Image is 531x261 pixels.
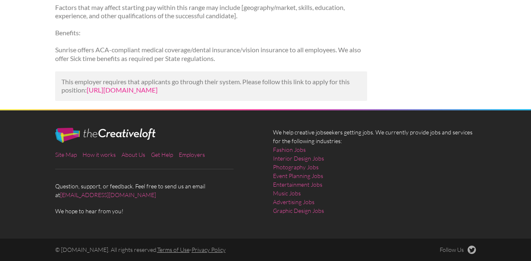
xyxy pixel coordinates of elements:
[273,163,319,171] a: Photography Jobs
[151,151,173,158] a: Get Help
[61,78,361,95] p: This employer requires that applicants go through their system. Please follow this link to apply ...
[48,128,265,215] div: Question, support, or feedback. Feel free to send us an email at
[55,207,258,215] span: We hope to hear from you!
[55,46,368,63] p: Sunrise offers ACA-compliant medical coverage/dental insurance/vision insurance to all employees....
[48,246,375,254] div: © [DOMAIN_NAME]. All rights reserved. -
[273,171,323,180] a: Event Planning Jobs
[60,191,156,198] a: [EMAIL_ADDRESS][DOMAIN_NAME]
[83,151,116,158] a: How it works
[87,86,158,94] a: [URL][DOMAIN_NAME]
[179,151,205,158] a: Employers
[55,151,77,158] a: Site Map
[265,128,483,222] div: We help creative jobseekers getting jobs. We currently provide jobs and services for the followin...
[440,246,476,254] a: Follow Us
[55,128,156,143] img: The Creative Loft
[192,246,226,253] a: Privacy Policy
[55,29,368,37] p: Benefits:
[157,246,190,253] a: Terms of Use
[273,206,324,215] a: Graphic Design Jobs
[122,151,145,158] a: About Us
[273,145,306,154] a: Fashion Jobs
[273,198,314,206] a: Advertising Jobs
[55,3,368,21] p: Factors that may affect starting pay within this range may include [geography/market, skills, edu...
[273,180,322,189] a: Entertainment Jobs
[273,154,324,163] a: Interior Design Jobs
[273,189,301,198] a: Music Jobs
